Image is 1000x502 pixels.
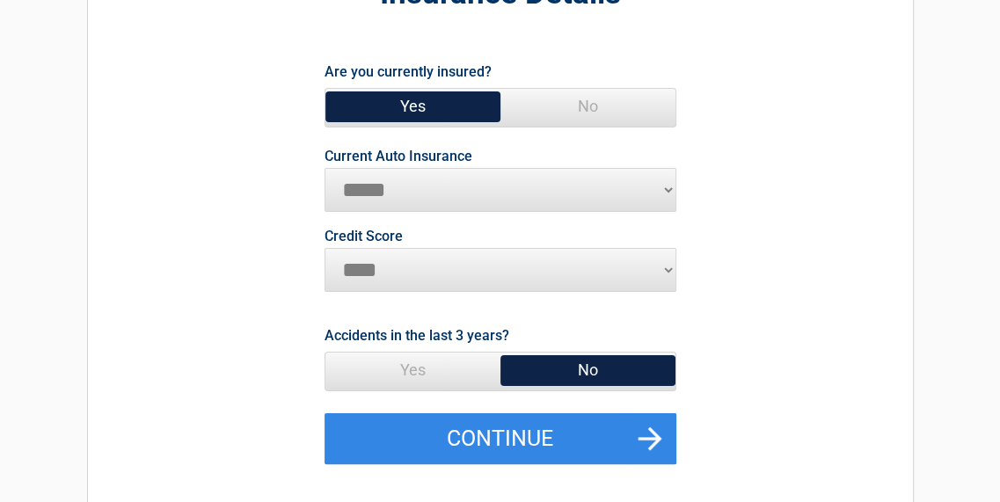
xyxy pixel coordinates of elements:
[500,353,675,388] span: No
[325,413,676,464] button: Continue
[325,89,500,124] span: Yes
[325,60,492,84] label: Are you currently insured?
[325,324,509,347] label: Accidents in the last 3 years?
[325,229,403,244] label: Credit Score
[500,89,675,124] span: No
[325,353,500,388] span: Yes
[325,149,472,164] label: Current Auto Insurance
